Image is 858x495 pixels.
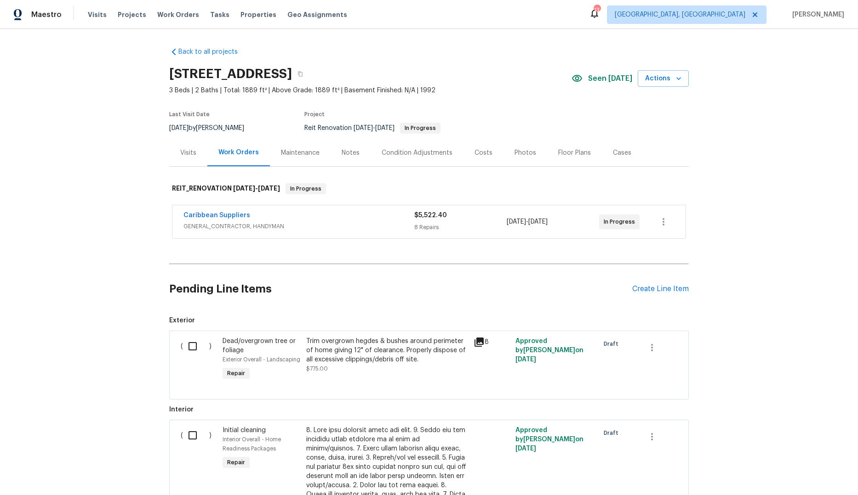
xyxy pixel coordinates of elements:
div: by [PERSON_NAME] [169,123,255,134]
span: In Progress [401,125,440,131]
span: Repair [223,458,249,467]
span: [DATE] [375,125,395,131]
button: Copy Address [292,66,309,82]
span: Approved by [PERSON_NAME] on [515,427,583,452]
span: Draft [604,339,622,349]
span: [DATE] [515,356,536,363]
span: GENERAL_CONTRACTOR, HANDYMAN [183,222,414,231]
span: [DATE] [354,125,373,131]
h2: [STREET_ADDRESS] [169,69,292,79]
div: REIT_RENOVATION [DATE]-[DATE]In Progress [169,174,689,203]
h6: REIT_RENOVATION [172,183,280,194]
span: - [354,125,395,131]
span: Project [304,112,325,117]
div: 13 [594,6,600,15]
span: Draft [604,428,622,438]
a: Caribbean Suppliers [183,212,250,219]
div: Condition Adjustments [382,148,452,157]
a: Back to all projects [169,47,257,56]
span: In Progress [604,217,639,226]
span: [DATE] [515,445,536,452]
div: Photos [515,148,536,157]
span: - [233,185,280,191]
span: Repair [223,369,249,378]
div: ( ) [178,334,220,385]
span: - [507,217,548,226]
span: Exterior [169,316,689,325]
div: Maintenance [281,148,320,157]
span: [DATE] [507,219,526,225]
div: Work Orders [218,148,259,157]
span: Reit Renovation [304,125,440,131]
span: $775.00 [306,366,328,371]
span: Exterior Overall - Landscaping [223,357,300,362]
span: [DATE] [258,185,280,191]
span: Actions [645,73,681,84]
button: Actions [638,70,689,87]
span: Work Orders [157,10,199,19]
div: Floor Plans [558,148,591,157]
span: Visits [88,10,107,19]
div: Costs [475,148,492,157]
span: Properties [240,10,276,19]
span: Seen [DATE] [588,74,632,83]
h2: Pending Line Items [169,268,632,310]
span: Tasks [210,11,229,18]
div: Create Line Item [632,285,689,293]
span: [DATE] [233,185,255,191]
div: 8 [474,337,510,348]
span: In Progress [286,184,325,193]
span: [GEOGRAPHIC_DATA], [GEOGRAPHIC_DATA] [615,10,745,19]
span: Approved by [PERSON_NAME] on [515,338,583,363]
span: [DATE] [528,219,548,225]
span: $5,522.40 [414,212,447,219]
span: Interior Overall - Home Readiness Packages [223,437,281,451]
span: Geo Assignments [287,10,347,19]
span: Projects [118,10,146,19]
div: Notes [342,148,360,157]
div: Trim overgrown hegdes & bushes around perimeter of home giving 12" of clearance. Properly dispose... [306,337,468,364]
span: Maestro [31,10,62,19]
span: Initial cleaning [223,427,266,433]
div: Cases [613,148,631,157]
span: [DATE] [169,125,189,131]
div: 8 Repairs [414,223,507,232]
span: 3 Beds | 2 Baths | Total: 1889 ft² | Above Grade: 1889 ft² | Basement Finished: N/A | 1992 [169,86,572,95]
span: Interior [169,405,689,414]
span: [PERSON_NAME] [789,10,844,19]
div: Visits [180,148,196,157]
span: Last Visit Date [169,112,210,117]
span: Dead/overgrown tree or foliage [223,338,296,354]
